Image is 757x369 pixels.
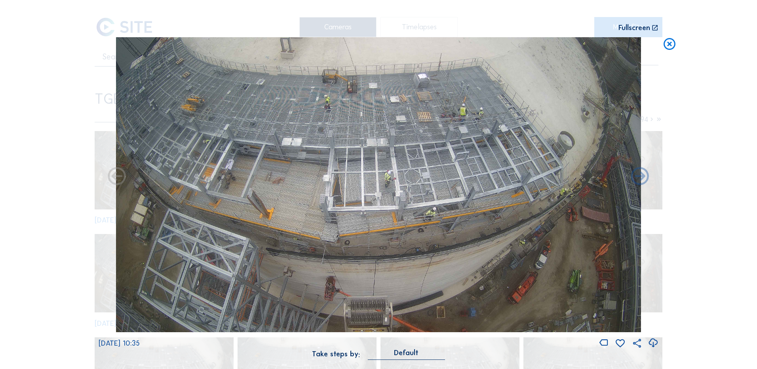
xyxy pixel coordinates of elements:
div: Default [394,349,418,356]
span: [DATE] 10:35 [99,339,140,348]
div: Fullscreen [618,24,650,32]
div: Default [368,349,445,360]
img: Image [116,37,641,333]
i: Forward [106,166,128,188]
div: Take steps by: [312,350,360,358]
i: Back [629,166,651,188]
